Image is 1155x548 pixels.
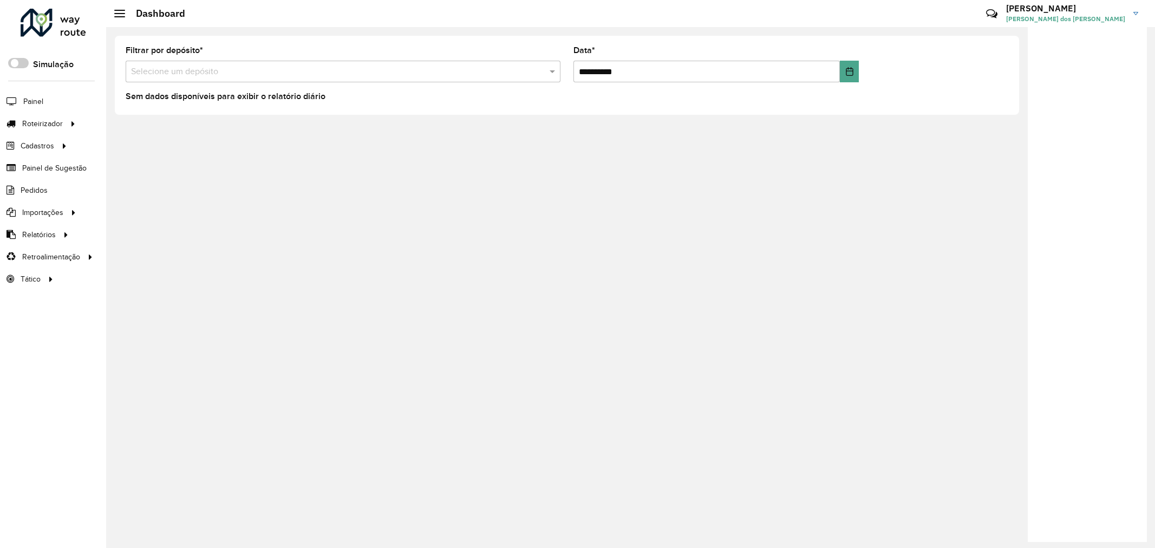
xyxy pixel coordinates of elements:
[23,96,43,107] span: Painel
[22,229,56,240] span: Relatórios
[21,140,54,152] span: Cadastros
[1006,14,1125,24] span: [PERSON_NAME] dos [PERSON_NAME]
[126,44,203,57] label: Filtrar por depósito
[33,58,74,71] label: Simulação
[22,251,80,263] span: Retroalimentação
[1006,3,1125,14] h3: [PERSON_NAME]
[22,162,87,174] span: Painel de Sugestão
[125,8,185,19] h2: Dashboard
[840,61,859,82] button: Choose Date
[21,185,48,196] span: Pedidos
[980,2,1003,25] a: Contato Rápido
[21,273,41,285] span: Tático
[126,90,325,103] label: Sem dados disponíveis para exibir o relatório diário
[22,207,63,218] span: Importações
[22,118,63,129] span: Roteirizador
[573,44,595,57] label: Data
